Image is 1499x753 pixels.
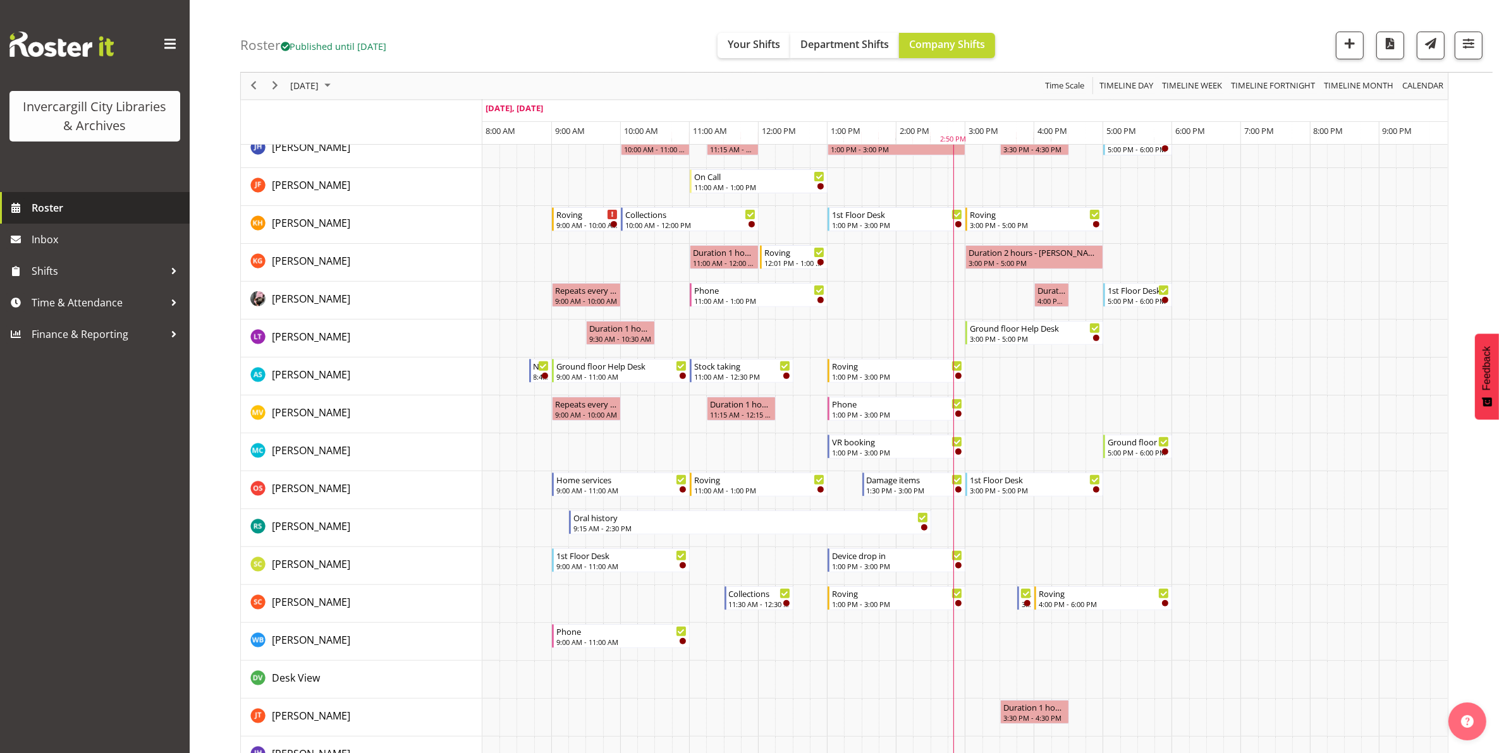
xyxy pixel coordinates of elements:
div: Kaela Harley"s event - 1st Floor Desk Begin From Wednesday, October 8, 2025 at 1:00:00 PM GMT+13:... [828,207,965,231]
h4: Roster [240,38,387,52]
div: Roving [764,246,824,258]
span: [PERSON_NAME] [272,292,350,306]
span: [PERSON_NAME] [272,557,350,571]
a: [PERSON_NAME] [272,291,350,306]
a: [PERSON_NAME] [272,519,350,534]
div: 11:15 AM - 12:00 PM [710,144,756,154]
a: [PERSON_NAME] [272,405,350,420]
div: Roving [556,208,618,220]
button: October 2025 [288,78,336,94]
span: 11:00 AM [693,125,727,136]
div: 3:30 PM - 4:30 PM [1003,144,1066,154]
span: [PERSON_NAME] [272,519,350,533]
div: 4:00 PM - 6:00 PM [1039,599,1169,609]
div: 1:00 PM - 3:00 PM [832,561,962,571]
img: Rosterit website logo [9,32,114,57]
td: Katie Greene resource [241,244,482,282]
div: Collections [729,587,790,599]
button: Next [267,78,284,94]
div: Duration 2 hours - [PERSON_NAME] [969,246,1100,258]
span: [PERSON_NAME] [272,481,350,495]
div: Kaela Harley"s event - Roving Begin From Wednesday, October 8, 2025 at 3:00:00 PM GMT+13:00 Ends ... [965,207,1103,231]
a: [PERSON_NAME] [272,215,350,231]
a: [PERSON_NAME] [272,594,350,610]
div: Serena Casey"s event - Roving Begin From Wednesday, October 8, 2025 at 1:00:00 PM GMT+13:00 Ends ... [828,586,965,610]
a: [PERSON_NAME] [272,481,350,496]
div: Oral history [573,511,928,524]
div: 3:45 PM - 4:00 PM [1022,599,1031,609]
div: Roving [832,587,962,599]
div: Phone [694,284,824,296]
div: 10:00 AM - 11:00 AM [624,144,687,154]
td: Willem Burger resource [241,623,482,661]
td: Lyndsay Tautari resource [241,320,482,358]
td: Olivia Stanley resource [241,471,482,509]
div: 11:15 AM - 12:15 PM [710,409,773,419]
div: 5:00 PM - 6:00 PM [1108,296,1169,306]
span: 8:00 AM [486,125,515,136]
div: Mandy Stenton"s event - Ground floor Help Desk Begin From Wednesday, October 8, 2025 at 9:00:00 A... [552,359,690,383]
div: Duration 0 hours - [PERSON_NAME] [1037,284,1066,296]
td: Joanne Forbes resource [241,168,482,206]
div: Roving [1039,587,1169,599]
button: Fortnight [1229,78,1318,94]
div: 2:50 PM [941,135,967,145]
div: Marion van Voornveld"s event - Phone Begin From Wednesday, October 8, 2025 at 1:00:00 PM GMT+13:0... [828,397,965,421]
span: 12:00 PM [762,125,796,136]
div: 11:00 AM - 12:00 PM [693,258,756,268]
td: Keyu Chen resource [241,282,482,320]
span: Roster [32,198,183,217]
span: [PERSON_NAME] [272,709,350,723]
div: Lyndsay Tautari"s event - Ground floor Help Desk Begin From Wednesday, October 8, 2025 at 3:00:00... [965,321,1103,345]
a: [PERSON_NAME] [272,632,350,648]
div: Keyu Chen"s event - Repeats every wednesday - Keyu Chen Begin From Wednesday, October 8, 2025 at ... [552,283,621,307]
div: 1:00 PM - 3:00 PM [832,599,962,609]
div: Serena Casey"s event - Roving Begin From Wednesday, October 8, 2025 at 4:00:00 PM GMT+13:00 Ends ... [1034,586,1172,610]
div: Mandy Stenton"s event - Stock taking Begin From Wednesday, October 8, 2025 at 11:00:00 AM GMT+13:... [690,359,793,383]
div: Device drop in [832,549,962,562]
div: Invercargill City Libraries & Archives [22,97,168,135]
td: Michelle Cunningham resource [241,433,482,471]
div: Roving [694,473,824,486]
div: Glen Tomlinson"s event - Duration 1 hours - Glen Tomlinson Begin From Wednesday, October 8, 2025 ... [1000,700,1069,724]
a: [PERSON_NAME] [272,557,350,572]
div: previous period [243,73,264,99]
button: Month [1400,78,1446,94]
div: 9:00 AM - 11:00 AM [556,371,687,382]
a: [PERSON_NAME] [272,253,350,268]
td: Mandy Stenton resource [241,358,482,395]
div: Lyndsay Tautari"s event - Duration 1 hours - Lyndsay Tautari Begin From Wednesday, October 8, 202... [586,321,655,345]
span: [PERSON_NAME] [272,216,350,230]
span: 3:00 PM [969,125,998,136]
span: Time Scale [1044,78,1086,94]
div: Katie Greene"s event - Duration 2 hours - Katie Greene Begin From Wednesday, October 8, 2025 at 3... [965,245,1103,269]
button: Filter Shifts [1455,32,1483,59]
span: Published until [DATE] [281,40,387,52]
button: Previous [245,78,262,94]
span: Inbox [32,230,183,249]
td: Rosie Stather resource [241,509,482,547]
span: Department Shifts [800,37,889,51]
div: 3:00 PM - 5:00 PM [969,258,1100,268]
div: Michelle Cunningham"s event - Ground floor Help Desk Begin From Wednesday, October 8, 2025 at 5:0... [1103,435,1172,459]
div: 1:00 PM - 3:00 PM [832,220,962,230]
div: Ground floor Help Desk [1108,435,1169,448]
span: Shifts [32,262,164,280]
span: 2:00 PM [900,125,929,136]
span: [DATE], [DATE] [486,102,543,114]
td: Jillian Hunter resource [241,130,482,168]
div: October 8, 2025 [286,73,338,99]
div: next period [264,73,286,99]
div: 1st Floor Desk [1108,284,1169,296]
span: 1:00 PM [831,125,860,136]
div: 11:00 AM - 1:00 PM [694,182,824,192]
div: 4:00 PM - 4:30 PM [1037,296,1066,306]
div: 1:00 PM - 3:00 PM [832,371,962,382]
span: Your Shifts [728,37,780,51]
span: 9:00 AM [555,125,585,136]
td: Desk View resource [241,661,482,699]
td: Samuel Carter resource [241,547,482,585]
div: Damage items [867,473,963,486]
div: Mandy Stenton"s event - Roving Begin From Wednesday, October 8, 2025 at 1:00:00 PM GMT+13:00 Ends... [828,359,965,383]
div: Phone [556,625,687,637]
